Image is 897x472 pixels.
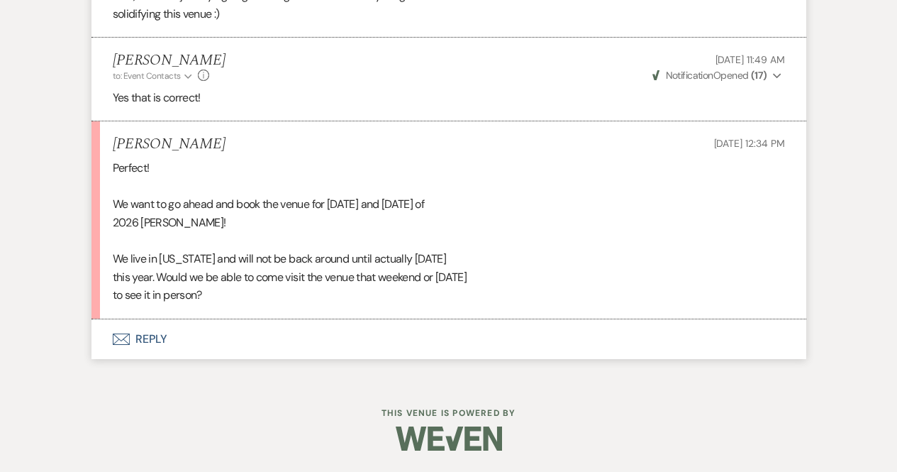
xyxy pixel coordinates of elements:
[396,414,502,463] img: Weven Logo
[113,136,225,153] h5: [PERSON_NAME]
[652,69,767,82] span: Opened
[113,70,194,82] button: to: Event Contacts
[113,89,785,107] p: Yes that is correct!
[666,69,713,82] span: Notification
[715,53,785,66] span: [DATE] 11:49 AM
[91,319,806,359] button: Reply
[751,69,767,82] strong: ( 17 )
[113,52,225,70] h5: [PERSON_NAME]
[113,70,181,82] span: to: Event Contacts
[113,159,785,304] div: Perfect! We want to go ahead and book the venue for [DATE] and [DATE] of 2026 [PERSON_NAME]! We l...
[714,137,785,150] span: [DATE] 12:34 PM
[650,68,784,83] button: NotificationOpened (17)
